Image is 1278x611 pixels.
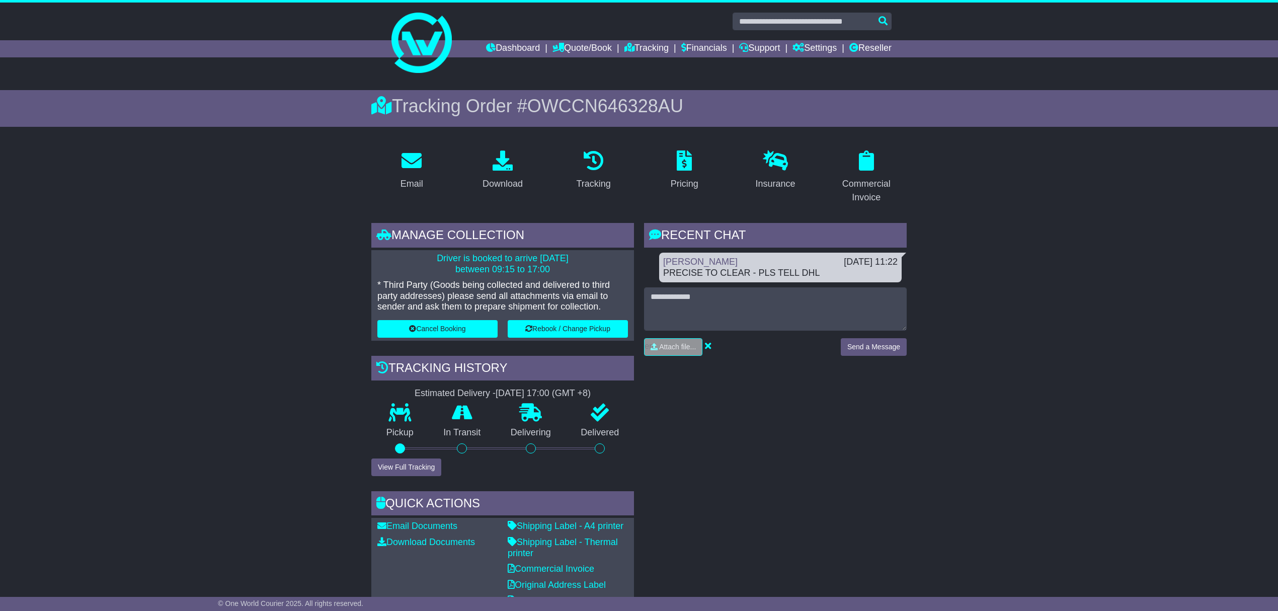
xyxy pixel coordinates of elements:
[483,177,523,191] div: Download
[681,40,727,57] a: Financials
[371,356,634,383] div: Tracking history
[371,459,441,476] button: View Full Tracking
[401,177,423,191] div: Email
[663,268,898,279] div: PRECISE TO CLEAR - PLS TELL DHL
[644,223,907,250] div: RECENT CHAT
[508,521,623,531] a: Shipping Label - A4 printer
[371,491,634,518] div: Quick Actions
[849,40,892,57] a: Reseller
[749,147,802,194] a: Insurance
[486,40,540,57] a: Dashboard
[832,177,900,204] div: Commercial Invoice
[624,40,669,57] a: Tracking
[496,427,566,438] p: Delivering
[844,257,898,268] div: [DATE] 11:22
[739,40,780,57] a: Support
[755,177,795,191] div: Insurance
[826,147,907,208] a: Commercial Invoice
[377,253,628,275] p: Driver is booked to arrive [DATE] between 09:15 to 17:00
[508,564,594,574] a: Commercial Invoice
[663,257,738,267] a: [PERSON_NAME]
[664,147,705,194] a: Pricing
[508,320,628,338] button: Rebook / Change Pickup
[508,580,606,590] a: Original Address Label
[429,427,496,438] p: In Transit
[371,95,907,117] div: Tracking Order #
[218,599,363,607] span: © One World Courier 2025. All rights reserved.
[508,537,618,558] a: Shipping Label - Thermal printer
[566,427,634,438] p: Delivered
[671,177,698,191] div: Pricing
[496,388,591,399] div: [DATE] 17:00 (GMT +8)
[377,280,628,313] p: * Third Party (Goods being collected and delivered to third party addresses) please send all atta...
[377,537,475,547] a: Download Documents
[792,40,837,57] a: Settings
[377,320,498,338] button: Cancel Booking
[527,96,683,116] span: OWCCN646328AU
[841,338,907,356] button: Send a Message
[371,388,634,399] div: Estimated Delivery -
[394,147,430,194] a: Email
[570,147,617,194] a: Tracking
[476,147,529,194] a: Download
[377,521,457,531] a: Email Documents
[577,177,611,191] div: Tracking
[371,223,634,250] div: Manage collection
[371,427,429,438] p: Pickup
[508,595,573,605] a: Address Label
[552,40,612,57] a: Quote/Book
